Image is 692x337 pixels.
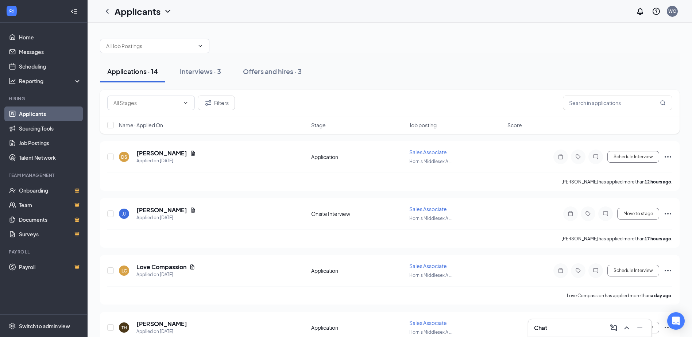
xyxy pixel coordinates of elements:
svg: ChevronLeft [103,7,112,16]
svg: Collapse [70,8,78,15]
div: Application [311,267,405,274]
span: Stage [311,121,326,129]
a: Messages [19,44,81,59]
svg: Note [556,268,565,274]
div: Hiring [9,96,80,102]
svg: Filter [204,98,213,107]
a: TeamCrown [19,198,81,212]
svg: WorkstreamLogo [8,7,15,15]
svg: Notifications [636,7,645,16]
div: Interviews · 3 [180,67,221,76]
span: Horn's Middlesex A ... [409,329,452,335]
svg: Analysis [9,77,16,85]
svg: Document [190,150,196,156]
a: OnboardingCrown [19,183,81,198]
svg: ChevronUp [622,324,631,332]
svg: Settings [9,322,16,330]
a: SurveysCrown [19,227,81,241]
div: Applied on [DATE] [136,214,196,221]
svg: ChevronDown [197,43,203,49]
div: DS [121,154,127,160]
span: Sales Associate [409,149,447,155]
svg: ComposeMessage [609,324,618,332]
h5: [PERSON_NAME] [136,320,187,328]
svg: ChevronDown [163,7,172,16]
span: Job posting [409,121,437,129]
button: Filter Filters [198,96,235,110]
div: Applied on [DATE] [136,328,187,335]
div: Applied on [DATE] [136,157,196,164]
div: Team Management [9,172,80,178]
a: PayrollCrown [19,260,81,274]
svg: Tag [584,211,592,217]
svg: Ellipses [664,266,672,275]
div: Reporting [19,77,82,85]
span: Horn's Middlesex A ... [409,216,452,221]
div: TH [121,325,127,331]
div: Onsite Interview [311,210,405,217]
div: Payroll [9,249,80,255]
p: [PERSON_NAME] has applied more than . [561,236,672,242]
h5: [PERSON_NAME] [136,206,187,214]
span: Horn's Middlesex A ... [409,159,452,164]
svg: ChevronDown [183,100,189,106]
svg: ChatInactive [601,211,610,217]
p: [PERSON_NAME] has applied more than . [561,179,672,185]
svg: Tag [574,268,583,274]
a: Sourcing Tools [19,121,81,136]
h3: Chat [534,324,547,332]
a: Applicants [19,106,81,121]
div: JJ [122,211,126,217]
a: DocumentsCrown [19,212,81,227]
a: Talent Network [19,150,81,165]
button: Schedule Interview [607,151,659,163]
b: 17 hours ago [645,236,671,241]
div: LC [121,268,127,274]
button: Minimize [634,322,646,334]
div: Offers and hires · 3 [243,67,302,76]
button: ChevronUp [621,322,633,334]
div: Applied on [DATE] [136,271,195,278]
button: ComposeMessage [608,322,619,334]
span: Sales Associate [409,319,447,326]
svg: Document [189,264,195,270]
svg: MagnifyingGlass [660,100,666,106]
a: Job Postings [19,136,81,150]
input: All Stages [113,99,180,107]
svg: Minimize [635,324,644,332]
h1: Applicants [115,5,161,18]
span: Sales Associate [409,206,447,212]
b: a day ago [651,293,671,298]
div: Open Intercom Messenger [667,312,685,330]
span: Sales Associate [409,263,447,269]
button: Move to stage [617,208,659,220]
svg: Tag [574,154,583,160]
svg: Ellipses [664,152,672,161]
span: Horn's Middlesex A ... [409,272,452,278]
div: Application [311,324,405,331]
svg: Note [566,211,575,217]
a: Scheduling [19,59,81,74]
input: All Job Postings [106,42,194,50]
div: Switch to admin view [19,322,70,330]
svg: Document [190,207,196,213]
svg: Note [556,154,565,160]
span: Name · Applied On [119,121,163,129]
p: Love Compassion has applied more than . [567,293,672,299]
h5: Love Compassion [136,263,186,271]
svg: ChatInactive [591,268,600,274]
div: WO [668,8,677,14]
div: Applications · 14 [107,67,158,76]
button: Schedule Interview [607,265,659,276]
svg: ChatInactive [591,154,600,160]
input: Search in applications [563,96,672,110]
span: Score [507,121,522,129]
svg: Ellipses [664,209,672,218]
h5: [PERSON_NAME] [136,149,187,157]
svg: Ellipses [664,323,672,332]
div: Application [311,153,405,160]
svg: QuestionInfo [652,7,661,16]
b: 12 hours ago [645,179,671,185]
a: Home [19,30,81,44]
